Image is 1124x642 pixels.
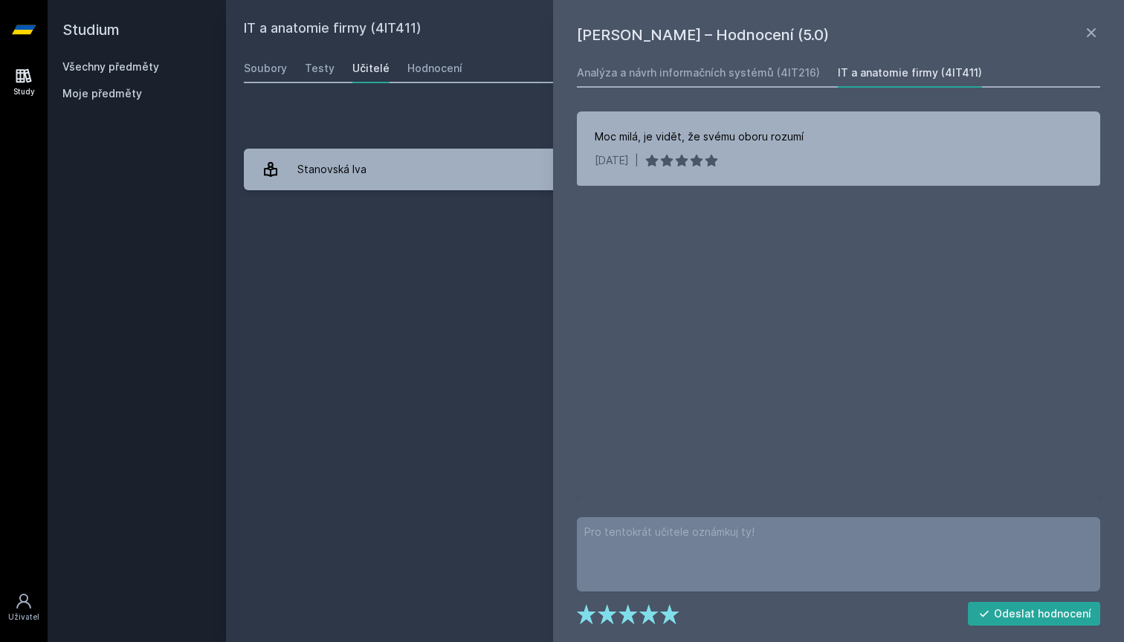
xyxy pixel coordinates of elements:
[8,612,39,623] div: Uživatel
[244,149,1106,190] a: Stanovská Iva 1 hodnocení 5.0
[13,86,35,97] div: Study
[595,129,804,144] div: Moc milá, je vidět, že svému oboru rozumí
[635,153,639,168] div: |
[352,61,390,76] div: Učitelé
[244,61,287,76] div: Soubory
[297,155,366,184] div: Stanovská Iva
[244,18,940,42] h2: IT a anatomie firmy (4IT411)
[407,53,462,83] a: Hodnocení
[407,61,462,76] div: Hodnocení
[244,53,287,83] a: Soubory
[305,61,335,76] div: Testy
[352,53,390,83] a: Učitelé
[62,60,159,73] a: Všechny předměty
[62,86,142,101] span: Moje předměty
[3,585,45,630] a: Uživatel
[305,53,335,83] a: Testy
[595,153,629,168] div: [DATE]
[3,59,45,105] a: Study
